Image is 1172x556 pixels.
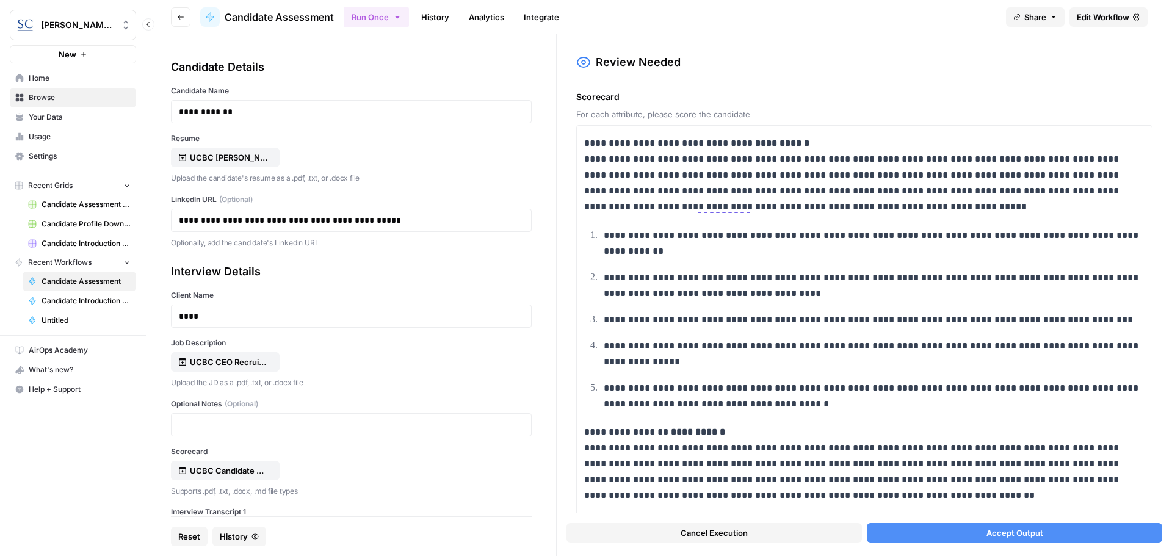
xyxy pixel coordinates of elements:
span: Recent Workflows [28,257,92,268]
span: Settings [29,151,131,162]
a: Candidate Assessment [23,272,136,291]
p: UCBC CEO Recruitment Profile Final [DATE].pdf [190,356,268,368]
p: UCBC Candidate Scorecard [PERSON_NAME].docx [190,464,268,477]
button: UCBC CEO Recruitment Profile Final [DATE].pdf [171,352,280,372]
span: Reset [178,530,200,543]
span: Your Data [29,112,131,123]
span: Browse [29,92,131,103]
button: Share [1006,7,1065,27]
a: Candidate Assessment Download Sheet [23,195,136,214]
a: AirOps Academy [10,341,136,360]
p: Supports .pdf, .txt, .docx, .md file types [171,485,532,497]
span: AirOps Academy [29,345,131,356]
span: [PERSON_NAME] [GEOGRAPHIC_DATA] [41,19,115,31]
label: LinkedIn URL [171,194,532,205]
button: Run Once [344,7,409,27]
label: Resume [171,133,532,144]
h2: Review Needed [596,54,681,71]
span: History [220,530,248,543]
span: Edit Workflow [1077,11,1129,23]
button: Workspace: Stanton Chase Nashville [10,10,136,40]
span: Candidate Profile Download Sheet [42,218,131,229]
a: Candidate Assessment [200,7,334,27]
label: Candidate Name [171,85,532,96]
button: Help + Support [10,380,136,399]
span: Untitled [42,315,131,326]
a: Browse [10,88,136,107]
label: Client Name [171,290,532,301]
div: Candidate Details [171,59,532,76]
button: UCBC Candidate Scorecard [PERSON_NAME].docx [171,461,280,480]
span: Home [29,73,131,84]
div: What's new? [10,361,136,379]
span: Help + Support [29,384,131,395]
button: Cancel Execution [566,523,862,543]
a: Home [10,68,136,88]
span: Candidate Introduction and Profile [42,295,131,306]
a: History [414,7,457,27]
span: New [59,48,76,60]
label: Scorecard [171,446,532,457]
button: New [10,45,136,63]
p: Upload the candidate's resume as a .pdf, .txt, or .docx file [171,172,532,184]
span: (Optional) [225,399,258,410]
span: Accept Output [986,527,1043,539]
a: Settings [10,146,136,166]
span: (Optional) [219,194,253,205]
a: Candidate Profile Download Sheet [23,214,136,234]
label: Interview Transcript 1 [171,507,532,518]
label: Optional Notes [171,399,532,410]
p: Upload the JD as a .pdf, .txt, or .docx file [171,377,532,389]
button: History [212,527,266,546]
a: Untitled [23,311,136,330]
a: Integrate [516,7,566,27]
span: Scorecard [576,91,1152,103]
button: Accept Output [867,523,1162,543]
a: Edit Workflow [1069,7,1148,27]
span: Usage [29,131,131,142]
button: Recent Grids [10,176,136,195]
button: What's new? [10,360,136,380]
p: UCBC [PERSON_NAME] resume 2025.docx [190,151,268,164]
span: Cancel Execution [681,527,748,539]
button: Reset [171,527,208,546]
button: Recent Workflows [10,253,136,272]
a: Analytics [461,7,512,27]
a: Candidate Introduction Download Sheet [23,234,136,253]
span: Candidate Assessment [225,10,334,24]
img: Stanton Chase Nashville Logo [14,14,36,36]
span: Candidate Assessment [42,276,131,287]
span: Recent Grids [28,180,73,191]
span: Candidate Introduction Download Sheet [42,238,131,249]
button: UCBC [PERSON_NAME] resume 2025.docx [171,148,280,167]
span: Candidate Assessment Download Sheet [42,199,131,210]
p: Optionally, add the candidate's Linkedin URL [171,237,532,249]
span: For each attribute, please score the candidate [576,108,1152,120]
a: Usage [10,127,136,146]
label: Job Description [171,338,532,348]
a: Candidate Introduction and Profile [23,291,136,311]
a: Your Data [10,107,136,127]
span: Share [1024,11,1046,23]
div: Interview Details [171,263,532,280]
